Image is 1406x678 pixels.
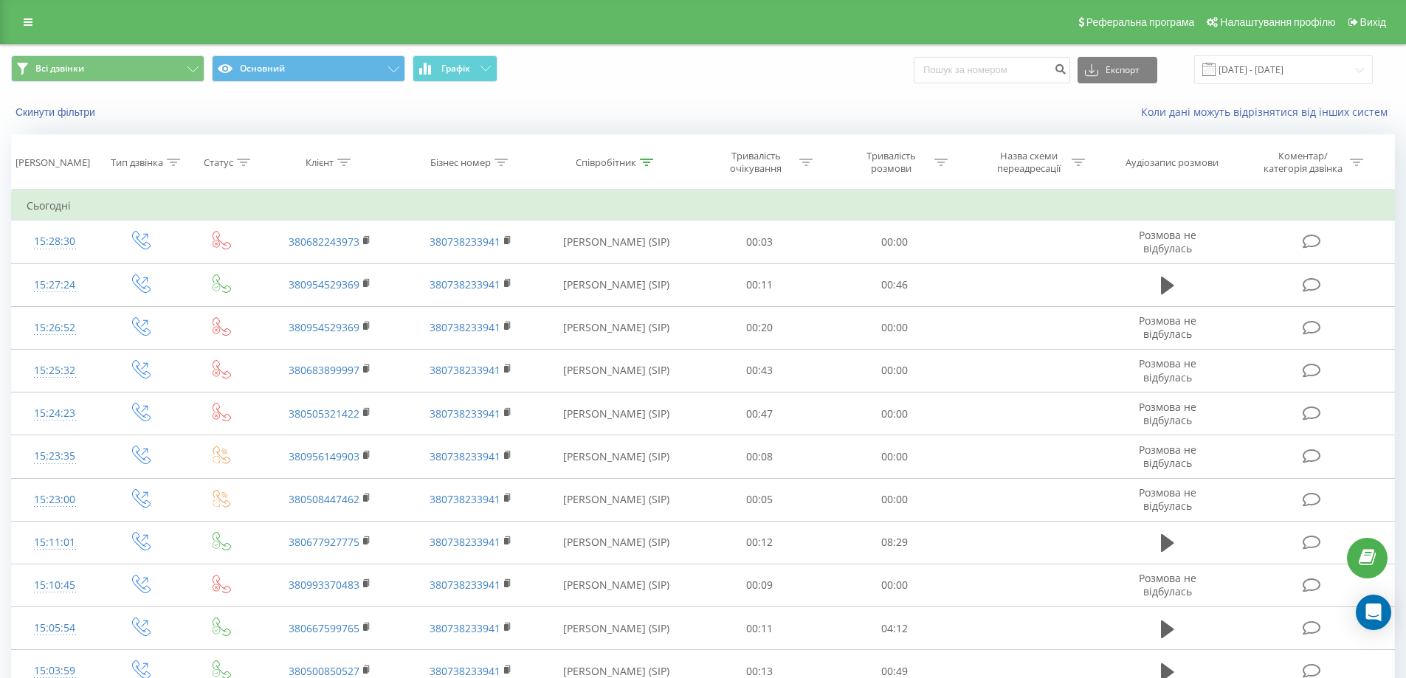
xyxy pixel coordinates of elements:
a: 380500850527 [289,664,359,678]
td: [PERSON_NAME] (SIP) [541,392,692,435]
a: 380738233941 [430,320,500,334]
td: [PERSON_NAME] (SIP) [541,263,692,306]
div: Тривалість розмови [852,150,931,175]
td: 00:00 [827,435,962,478]
a: 380738233941 [430,235,500,249]
div: Open Intercom Messenger [1356,595,1391,630]
td: [PERSON_NAME] (SIP) [541,521,692,564]
a: 380738233941 [430,363,500,377]
span: Розмова не відбулась [1139,356,1196,384]
span: Розмова не відбулась [1139,485,1196,513]
td: Сьогодні [12,191,1395,221]
a: 380738233941 [430,664,500,678]
a: 380738233941 [430,277,500,291]
a: 380683899997 [289,363,359,377]
a: 380682243973 [289,235,359,249]
div: 15:23:35 [27,442,83,471]
a: 380738233941 [430,535,500,549]
span: Налаштування профілю [1220,16,1335,28]
div: 15:27:24 [27,271,83,300]
td: [PERSON_NAME] (SIP) [541,564,692,606]
td: 00:00 [827,392,962,435]
button: Основний [212,55,405,82]
div: Аудіозапис розмови [1126,156,1219,169]
span: Графік [441,63,470,74]
a: 380677927775 [289,535,359,549]
button: Всі дзвінки [11,55,204,82]
span: Розмова не відбулась [1139,571,1196,598]
a: 380738233941 [430,449,500,463]
button: Графік [413,55,497,82]
div: 15:26:52 [27,314,83,342]
button: Експорт [1078,57,1157,83]
div: 15:25:32 [27,356,83,385]
span: Розмова не відбулась [1139,228,1196,255]
div: Статус [204,156,233,169]
div: 15:24:23 [27,399,83,428]
td: [PERSON_NAME] (SIP) [541,349,692,392]
div: Бізнес номер [430,156,491,169]
a: 380505321422 [289,407,359,421]
td: 00:20 [692,306,827,349]
a: 380738233941 [430,407,500,421]
div: Тип дзвінка [111,156,163,169]
a: 380956149903 [289,449,359,463]
input: Пошук за номером [914,57,1070,83]
button: Скинути фільтри [11,105,103,119]
span: Розмова не відбулась [1139,400,1196,427]
div: Співробітник [576,156,636,169]
td: 00:46 [827,263,962,306]
td: 00:00 [827,306,962,349]
td: 00:11 [692,263,827,306]
td: 00:09 [692,564,827,606]
a: 380954529369 [289,320,359,334]
a: 380738233941 [430,492,500,506]
td: 00:00 [827,564,962,606]
td: 08:29 [827,521,962,564]
div: 15:23:00 [27,485,83,514]
td: 00:05 [692,478,827,521]
a: 380738233941 [430,578,500,592]
td: [PERSON_NAME] (SIP) [541,435,692,478]
td: 00:12 [692,521,827,564]
span: Розмова не відбулась [1139,314,1196,341]
td: 00:03 [692,221,827,263]
div: Тривалість очікування [717,150,796,175]
div: Коментар/категорія дзвінка [1260,150,1346,175]
td: [PERSON_NAME] (SIP) [541,306,692,349]
a: 380993370483 [289,578,359,592]
span: Всі дзвінки [35,63,84,75]
div: 15:10:45 [27,571,83,600]
a: 380954529369 [289,277,359,291]
span: Реферальна програма [1086,16,1195,28]
span: Вихід [1360,16,1386,28]
div: 15:05:54 [27,614,83,643]
td: 00:11 [692,607,827,650]
td: [PERSON_NAME] (SIP) [541,607,692,650]
a: 380667599765 [289,621,359,635]
div: [PERSON_NAME] [15,156,90,169]
td: [PERSON_NAME] (SIP) [541,478,692,521]
td: [PERSON_NAME] (SIP) [541,221,692,263]
td: 00:43 [692,349,827,392]
td: 00:08 [692,435,827,478]
a: 380508447462 [289,492,359,506]
div: 15:11:01 [27,528,83,557]
td: 00:00 [827,349,962,392]
td: 00:00 [827,478,962,521]
div: Клієнт [306,156,334,169]
td: 04:12 [827,607,962,650]
td: 00:00 [827,221,962,263]
div: 15:28:30 [27,227,83,256]
a: 380738233941 [430,621,500,635]
td: 00:47 [692,392,827,435]
span: Розмова не відбулась [1139,443,1196,470]
div: Назва схеми переадресації [989,150,1068,175]
a: Коли дані можуть відрізнятися вiд інших систем [1141,105,1395,119]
